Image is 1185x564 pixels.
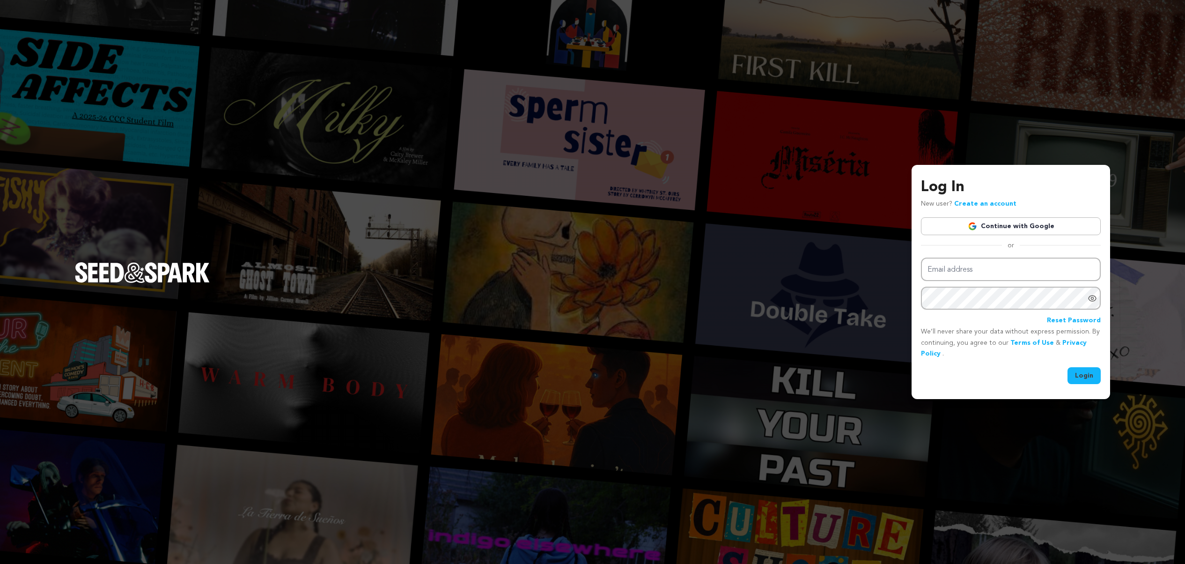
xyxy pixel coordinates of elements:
a: Create an account [954,200,1016,207]
p: New user? [921,199,1016,210]
a: Reset Password [1047,315,1101,327]
p: We’ll never share your data without express permission. By continuing, you agree to our & . [921,327,1101,360]
a: Seed&Spark Homepage [75,262,210,302]
span: or [1002,241,1020,250]
a: Terms of Use [1010,340,1054,346]
img: Google logo [968,222,977,231]
a: Continue with Google [921,217,1101,235]
button: Login [1067,367,1101,384]
img: Seed&Spark Logo [75,262,210,283]
h3: Log In [921,176,1101,199]
input: Email address [921,258,1101,282]
a: Show password as plain text. Warning: this will display your password on the screen. [1088,294,1097,303]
